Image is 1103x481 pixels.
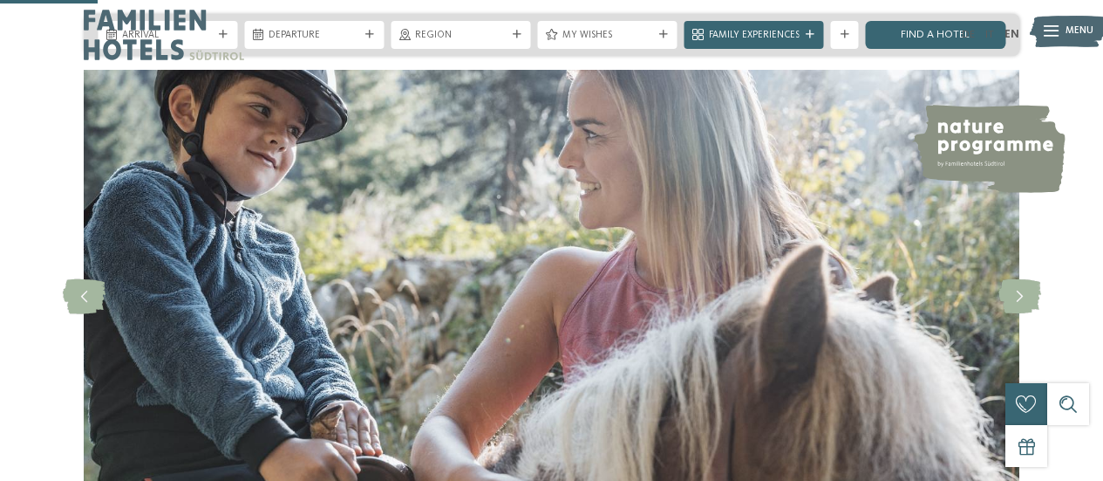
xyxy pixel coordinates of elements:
[1004,29,1019,40] a: EN
[912,105,1066,193] img: nature programme by Familienhotels Südtirol
[985,29,994,40] a: IT
[1066,24,1093,38] span: Menu
[962,29,975,40] a: DE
